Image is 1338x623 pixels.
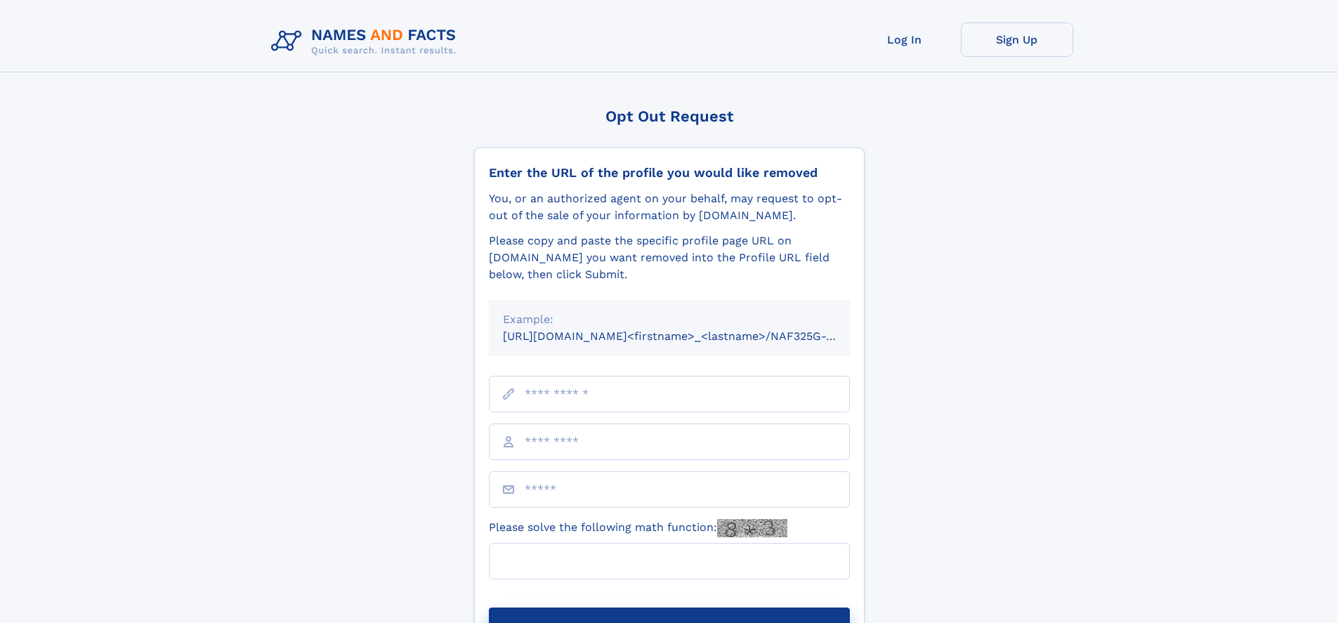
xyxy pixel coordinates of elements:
[474,107,865,125] div: Opt Out Request
[489,190,850,224] div: You, or an authorized agent on your behalf, may request to opt-out of the sale of your informatio...
[265,22,468,60] img: Logo Names and Facts
[848,22,961,57] a: Log In
[489,232,850,283] div: Please copy and paste the specific profile page URL on [DOMAIN_NAME] you want removed into the Pr...
[961,22,1073,57] a: Sign Up
[503,329,877,343] small: [URL][DOMAIN_NAME]<firstname>_<lastname>/NAF325G-xxxxxxxx
[503,311,836,328] div: Example:
[489,519,787,537] label: Please solve the following math function:
[489,165,850,181] div: Enter the URL of the profile you would like removed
